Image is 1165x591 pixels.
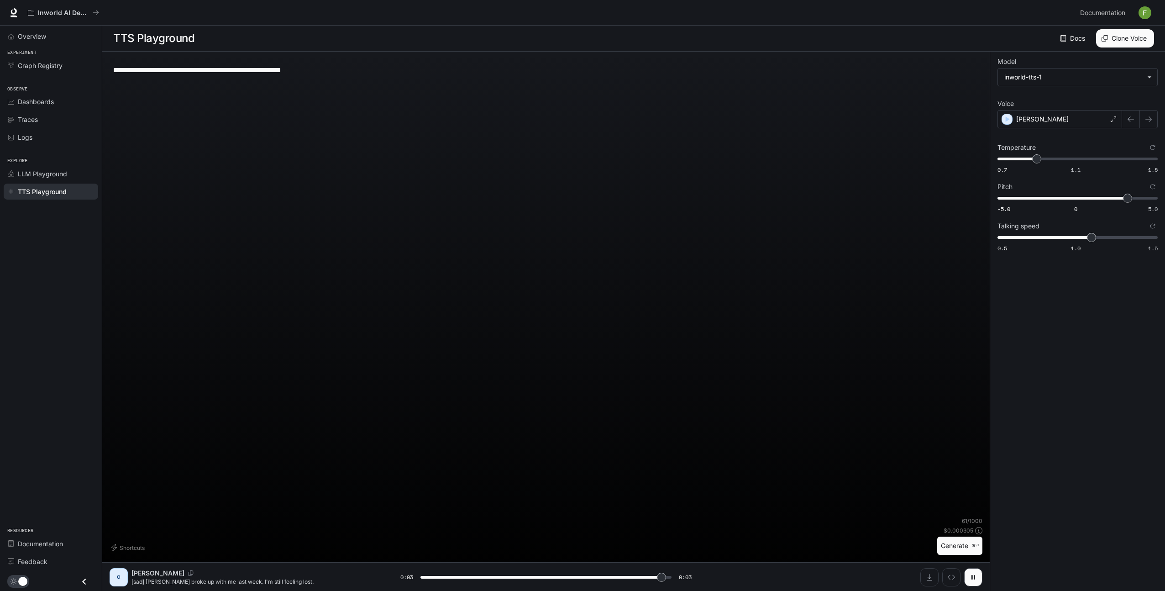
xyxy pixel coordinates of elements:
div: O [111,570,126,585]
button: Close drawer [74,572,94,591]
span: 0:03 [679,573,692,582]
a: Feedback [4,554,98,570]
div: inworld-tts-1 [1004,73,1143,82]
button: All workspaces [24,4,103,22]
button: User avatar [1136,4,1154,22]
span: Documentation [1080,7,1125,19]
button: Reset to default [1148,142,1158,153]
span: Feedback [18,557,47,566]
button: Reset to default [1148,182,1158,192]
p: [PERSON_NAME] [131,569,184,578]
img: User avatar [1139,6,1151,19]
p: Temperature [997,144,1036,151]
a: Documentation [4,536,98,552]
span: 5.0 [1148,205,1158,213]
button: Copy Voice ID [184,570,197,576]
span: 0:03 [400,573,413,582]
span: 1.5 [1148,166,1158,174]
a: LLM Playground [4,166,98,182]
p: Model [997,58,1016,65]
button: Inspect [942,568,960,586]
span: 0.5 [997,244,1007,252]
button: Download audio [920,568,939,586]
p: ⌘⏎ [972,543,979,549]
a: Overview [4,28,98,44]
p: Voice [997,100,1014,107]
button: Reset to default [1148,221,1158,231]
span: -5.0 [997,205,1010,213]
span: 0.7 [997,166,1007,174]
button: Generate⌘⏎ [937,537,982,555]
a: Dashboards [4,94,98,110]
p: Pitch [997,184,1013,190]
span: TTS Playground [18,187,67,196]
p: $ 0.000305 [944,527,973,534]
p: Inworld AI Demos [38,9,89,17]
span: Dashboards [18,97,54,106]
button: Shortcuts [110,540,148,555]
span: 1.1 [1071,166,1081,174]
span: Logs [18,132,32,142]
a: Graph Registry [4,58,98,74]
span: Dark mode toggle [18,576,27,586]
p: [PERSON_NAME] [1016,115,1069,124]
span: Overview [18,32,46,41]
span: Graph Registry [18,61,63,70]
span: Documentation [18,539,63,549]
a: Docs [1058,29,1089,47]
a: Traces [4,111,98,127]
p: Talking speed [997,223,1039,229]
button: Clone Voice [1096,29,1154,47]
a: TTS Playground [4,184,98,200]
span: 1.5 [1148,244,1158,252]
span: 1.0 [1071,244,1081,252]
p: 61 / 1000 [962,517,982,525]
p: [sad] [PERSON_NAME] broke up with me last week. I'm still feeling lost. [131,578,378,586]
span: LLM Playground [18,169,67,179]
h1: TTS Playground [113,29,194,47]
span: 0 [1074,205,1077,213]
a: Documentation [1076,4,1132,22]
div: inworld-tts-1 [998,69,1157,86]
span: Traces [18,115,38,124]
a: Logs [4,129,98,145]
